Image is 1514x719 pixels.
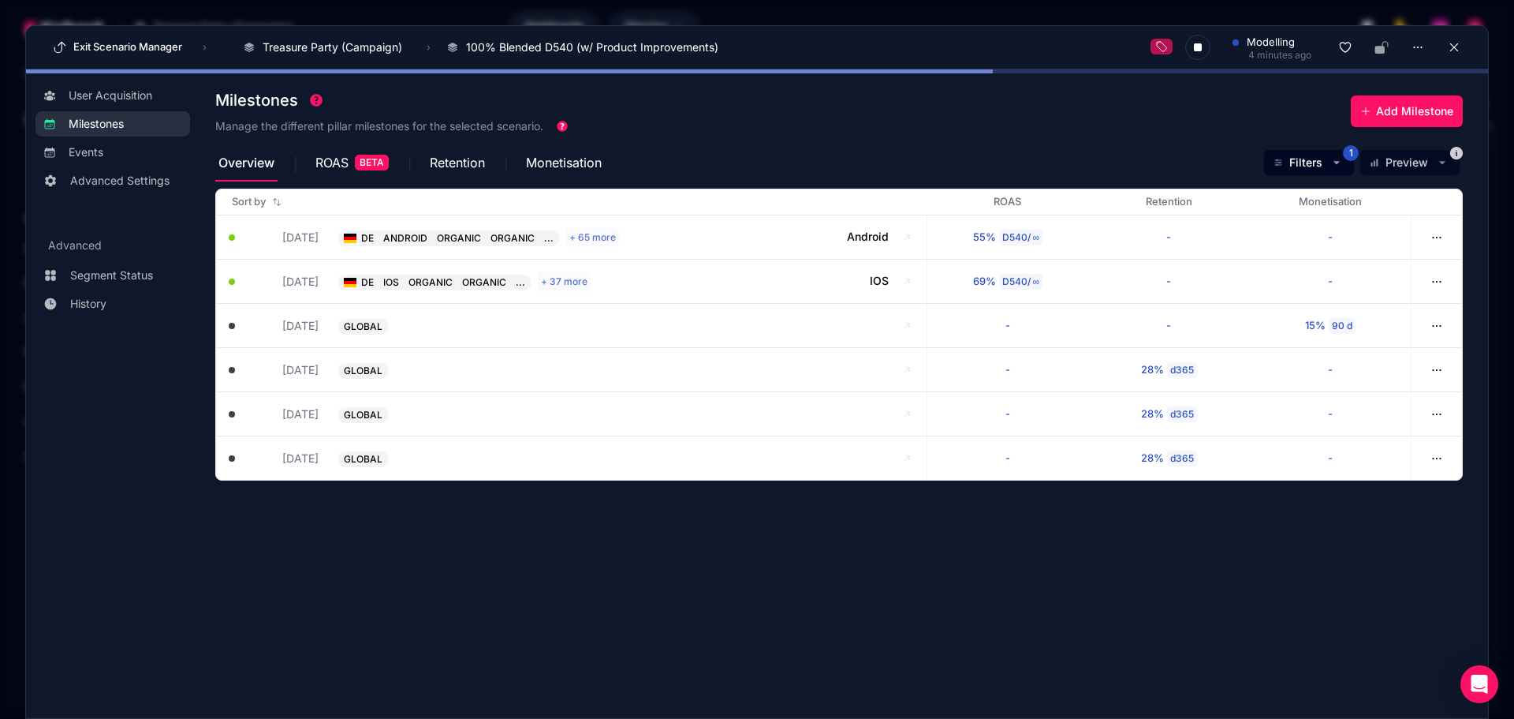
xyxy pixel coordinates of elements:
span: Sort by [232,194,266,210]
div: Retention [427,144,523,182]
span: Overview [218,156,274,169]
button: - [1280,354,1381,386]
button: - [1280,222,1381,253]
mat-tab-body: Overview [215,182,1463,481]
button: 100% Blended D540 (w/ Product Improvements) [438,34,735,61]
span: GLOBAL [344,365,382,377]
span: Advanced Settings [70,173,170,189]
div: d365 [1167,362,1197,378]
div: - [1328,451,1333,466]
button: 15%90 d [1280,310,1381,342]
a: User Acquisition [35,83,190,108]
span: History [70,296,106,312]
div: d365 [1167,451,1197,466]
button: Treasure Party (Campaign) [235,34,419,61]
div: - [1166,274,1171,290]
button: - [957,443,1058,474]
div: Tooltip anchor [555,119,569,133]
div: - [1166,230,1171,245]
div: ROAS [927,194,1088,210]
button: 28%d365 [1118,443,1219,474]
a: Milestones [35,111,190,137]
button: Filters1 [1264,150,1354,175]
div: - [1328,274,1333,290]
span: ORGANIC [408,276,453,288]
span: Preview [1385,155,1428,170]
div: - [1005,451,1010,466]
span: Android [847,228,889,245]
span: GLOBAL [344,453,382,466]
span: Treasure Party (Campaign) [263,39,402,55]
button: 28%d365 [1118,354,1219,386]
button: Exit Scenario Manager [48,35,187,60]
a: Advanced Settings [35,168,190,193]
div: 15% [1305,318,1326,334]
div: Retention [1088,194,1250,210]
div: - [1005,406,1010,422]
button: [DATE] [248,229,319,245]
span: GLOBAL [344,320,382,333]
button: 28%d365 [1118,399,1219,430]
a: History [35,291,190,316]
button: [DATE] [248,406,319,422]
button: - [1118,310,1219,342]
span: IOS [870,272,889,289]
span: Filters [1289,155,1322,170]
div: Overview [215,144,312,182]
button: - [1118,266,1219,298]
button: GLOBAL [337,450,889,467]
button: - [1280,399,1381,430]
div: 28% [1141,451,1164,466]
div: ... [511,275,530,290]
button: [DATE] [248,450,319,466]
div: + 65 more [566,228,619,247]
span: Events [69,144,103,160]
span: Milestones [215,92,298,108]
span: BETA [355,155,389,170]
span: modelling [1247,35,1295,51]
span: Monetisation [526,156,602,169]
span: Retention [430,156,485,169]
div: 4 minutes ago [1232,51,1311,60]
button: 69%D540/ ∞ [957,266,1058,298]
span: 100% Blended D540 (w/ Product Improvements) [466,39,718,55]
span: Add Milestone [1376,103,1453,119]
div: Open Intercom Messenger [1460,665,1498,703]
button: GLOBAL [337,406,889,423]
div: 55% [973,230,996,245]
span: ORGANIC [437,232,481,244]
a: Events [35,140,190,165]
span: ORGANIC [462,276,506,288]
button: - [1118,222,1219,253]
button: - [957,399,1058,430]
div: - [1328,406,1333,422]
span: Segment Status [70,268,153,283]
button: DEIOSORGANICORGANIC...+ 37 moreIOS [337,272,889,291]
span: 1 [1343,145,1359,161]
div: - [1005,362,1010,378]
button: Sort by [229,191,285,213]
span: DE [361,232,374,245]
a: Segment Status [35,263,190,288]
span: GLOBAL [344,409,382,421]
span: DE [361,276,374,289]
span: › [423,41,434,54]
button: - [957,354,1058,386]
span: ROAS [315,156,349,169]
div: 28% [1141,406,1164,422]
span: ORGANIC [490,232,535,244]
div: ... [539,230,558,246]
div: - [1328,230,1333,245]
h3: Advanced [35,238,190,260]
div: - [1166,318,1171,334]
button: DEANDROIDORGANICORGANIC...+ 65 moreAndroid [337,228,889,247]
button: - [1280,266,1381,298]
div: ROAS [312,144,427,182]
button: Add Milestone [1351,95,1463,127]
div: 69% [973,274,996,290]
div: IOS [378,275,404,290]
div: - [1005,318,1010,334]
span: Milestones [69,116,124,132]
div: 90 d [1329,318,1356,334]
button: [DATE] [248,317,319,334]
